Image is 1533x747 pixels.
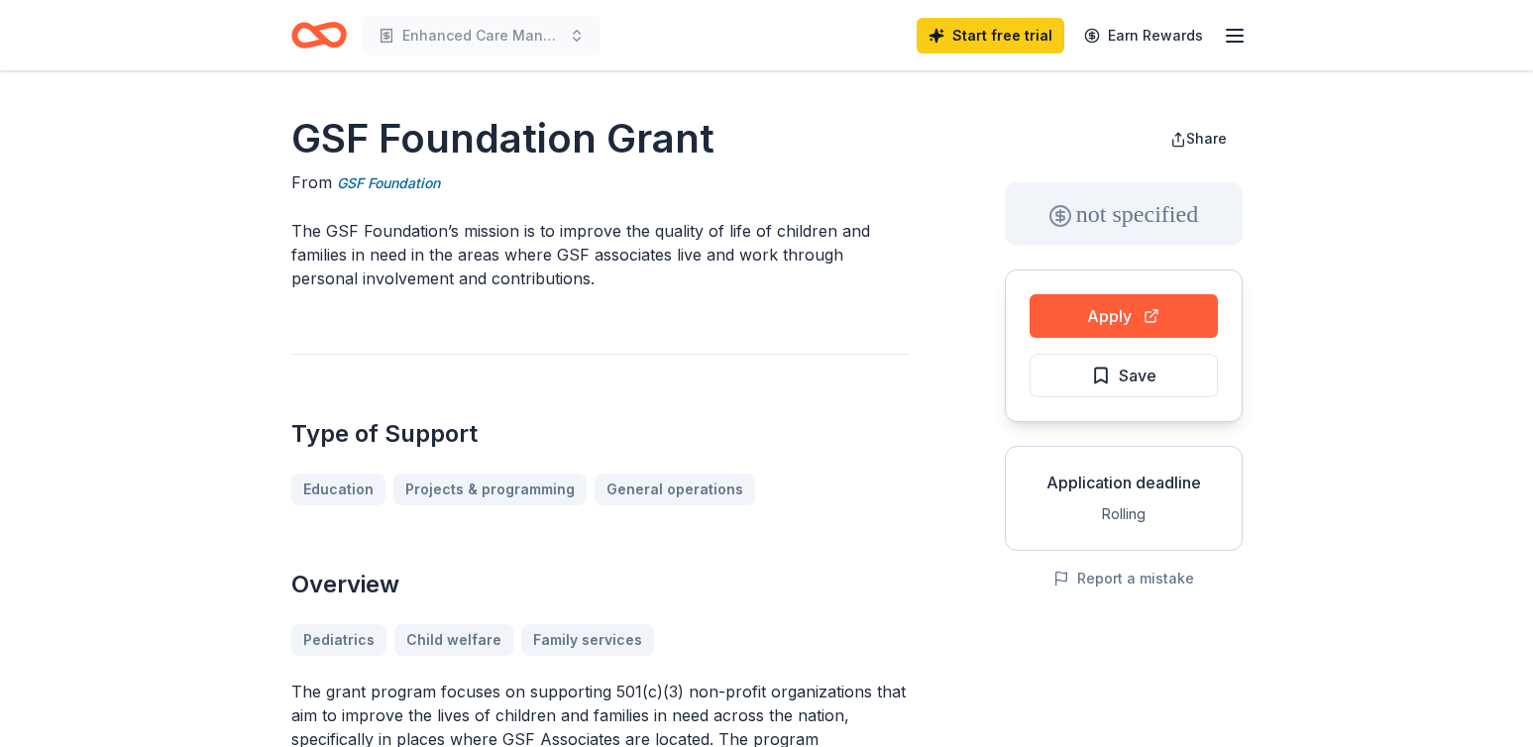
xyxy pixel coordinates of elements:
a: GSF Foundation [337,171,440,195]
div: Application deadline [1022,471,1226,494]
a: Start free trial [917,18,1064,53]
div: not specified [1005,182,1243,246]
button: Report a mistake [1053,567,1194,590]
h1: GSF Foundation Grant [291,111,910,166]
span: Enhanced Care Management Project for Middle-Income Families [402,24,561,48]
h2: Type of Support [291,418,910,450]
a: Home [291,12,347,58]
a: Education [291,474,385,505]
a: Earn Rewards [1072,18,1215,53]
button: Enhanced Care Management Project for Middle-Income Families [363,16,601,55]
div: From [291,170,910,195]
div: Rolling [1022,502,1226,526]
a: General operations [595,474,755,505]
button: Apply [1030,294,1218,338]
p: The GSF Foundation’s mission is to improve the quality of life of children and families in need i... [291,219,910,290]
span: Share [1186,130,1227,147]
h2: Overview [291,569,910,600]
button: Share [1154,119,1243,159]
span: Save [1119,363,1156,388]
a: Projects & programming [393,474,587,505]
button: Save [1030,354,1218,397]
